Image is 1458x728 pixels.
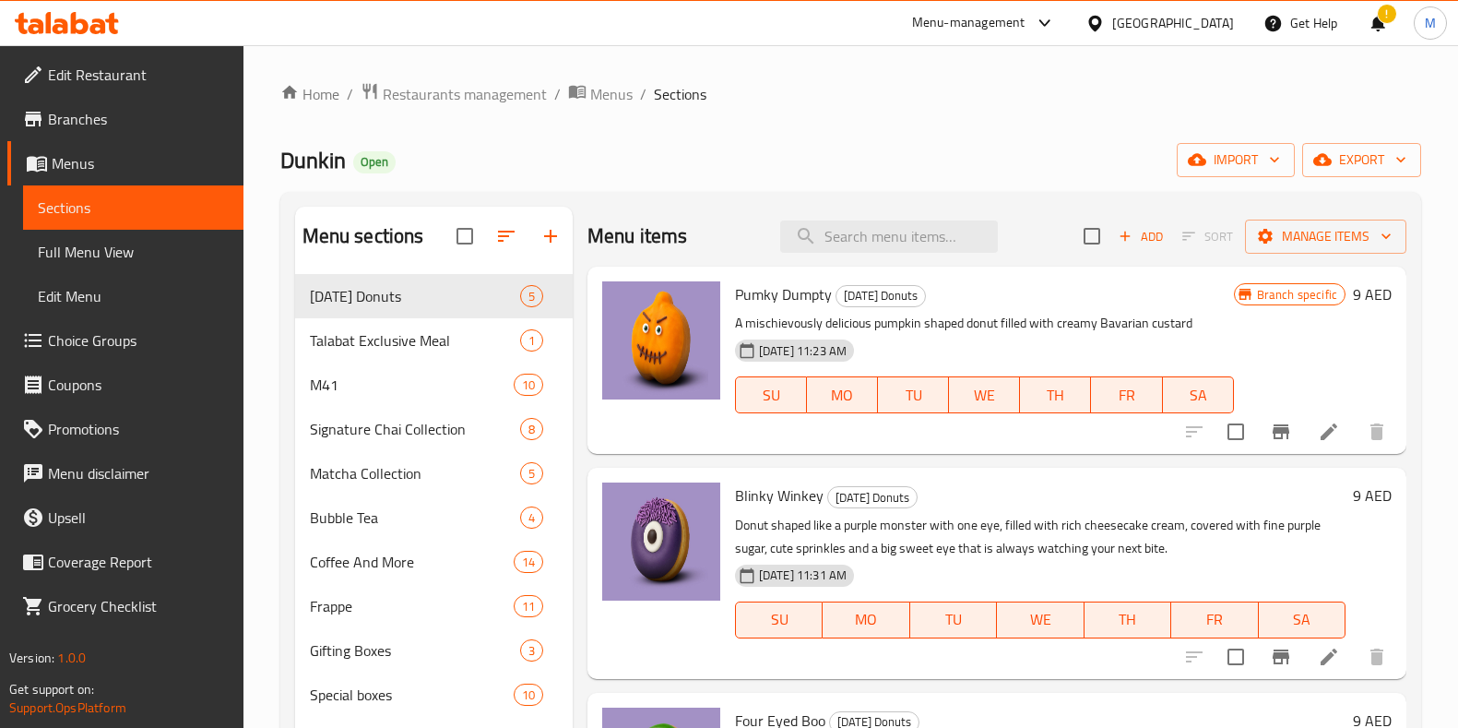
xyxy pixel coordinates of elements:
span: SU [743,382,800,409]
span: Full Menu View [38,241,229,263]
span: Menus [590,83,633,105]
a: Menus [7,141,243,185]
span: M [1425,13,1436,33]
div: Talabat Exclusive Meal1 [295,318,573,363]
li: / [347,83,353,105]
span: MO [814,382,871,409]
button: FR [1171,602,1258,638]
a: Edit menu item [1318,646,1340,668]
span: [DATE] 11:23 AM [752,342,854,360]
a: Menu disclaimer [7,451,243,495]
li: / [640,83,646,105]
a: Edit menu item [1318,421,1340,443]
span: Branch specific [1250,286,1345,304]
button: delete [1355,635,1399,679]
span: Manage items [1260,225,1392,248]
div: Matcha Collection [310,462,520,484]
span: [DATE] 11:31 AM [752,567,854,584]
div: Halloween Donuts [827,486,918,508]
div: items [520,507,543,529]
div: M4110 [295,363,573,407]
a: Home [280,83,339,105]
a: Restaurants management [361,82,547,106]
div: Matcha Collection5 [295,451,573,495]
span: WE [956,382,1013,409]
a: Branches [7,97,243,141]
div: [DATE] Donuts5 [295,274,573,318]
input: search [780,221,998,253]
span: import [1191,149,1280,172]
div: Open [353,151,396,173]
span: Coverage Report [48,551,229,573]
span: FR [1179,606,1251,633]
div: Gifting Boxes [310,639,520,662]
span: Sort sections [484,214,528,258]
div: Bubble Tea4 [295,495,573,540]
span: Branches [48,108,229,130]
div: Coffee And More14 [295,540,573,584]
span: Bubble Tea [310,507,520,529]
span: Talabat Exclusive Meal [310,329,520,352]
div: Frappe [310,595,514,617]
span: Blinky Winkey [735,482,824,509]
span: TU [885,382,942,409]
span: Pumky Dumpty [735,280,832,308]
li: / [554,83,561,105]
span: Coupons [48,374,229,396]
span: 14 [515,554,542,571]
button: import [1177,143,1295,177]
span: [DATE] Donuts [836,285,925,306]
span: Select to update [1216,412,1255,451]
img: Blinky Winkey [602,483,720,601]
span: Special boxes [310,684,514,706]
span: 3 [521,642,542,660]
span: Version: [9,646,54,670]
p: A mischievously delicious pumpkin shaped donut filled with creamy Bavarian custard [735,312,1234,335]
div: items [514,595,543,617]
div: items [514,374,543,396]
a: Full Menu View [23,230,243,274]
button: Branch-specific-item [1259,635,1303,679]
div: Halloween Donuts [836,285,926,307]
span: Select to update [1216,638,1255,676]
span: Dunkin [280,139,346,181]
div: Menu-management [912,12,1025,34]
div: [GEOGRAPHIC_DATA] [1112,13,1234,33]
span: Edit Menu [38,285,229,307]
a: Sections [23,185,243,230]
button: SU [735,376,807,413]
a: Grocery Checklist [7,584,243,628]
span: FR [1098,382,1155,409]
a: Menus [568,82,633,106]
div: items [514,551,543,573]
span: Promotions [48,418,229,440]
span: Sections [38,197,229,219]
button: SA [1259,602,1345,638]
button: Manage items [1245,220,1406,254]
div: Signature Chai Collection8 [295,407,573,451]
span: Add item [1111,222,1170,251]
span: Coffee And More [310,551,514,573]
a: Promotions [7,407,243,451]
button: delete [1355,410,1399,454]
span: Choice Groups [48,329,229,352]
span: Select section first [1170,222,1245,251]
span: Select all sections [445,217,484,256]
span: 4 [521,509,542,527]
span: TH [1027,382,1084,409]
button: TH [1020,376,1091,413]
div: M41 [310,374,514,396]
a: Upsell [7,495,243,540]
span: Signature Chai Collection [310,418,520,440]
div: items [514,684,543,706]
span: TU [918,606,990,633]
button: WE [949,376,1020,413]
a: Edit Menu [23,274,243,318]
div: items [520,418,543,440]
span: TH [1092,606,1164,633]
